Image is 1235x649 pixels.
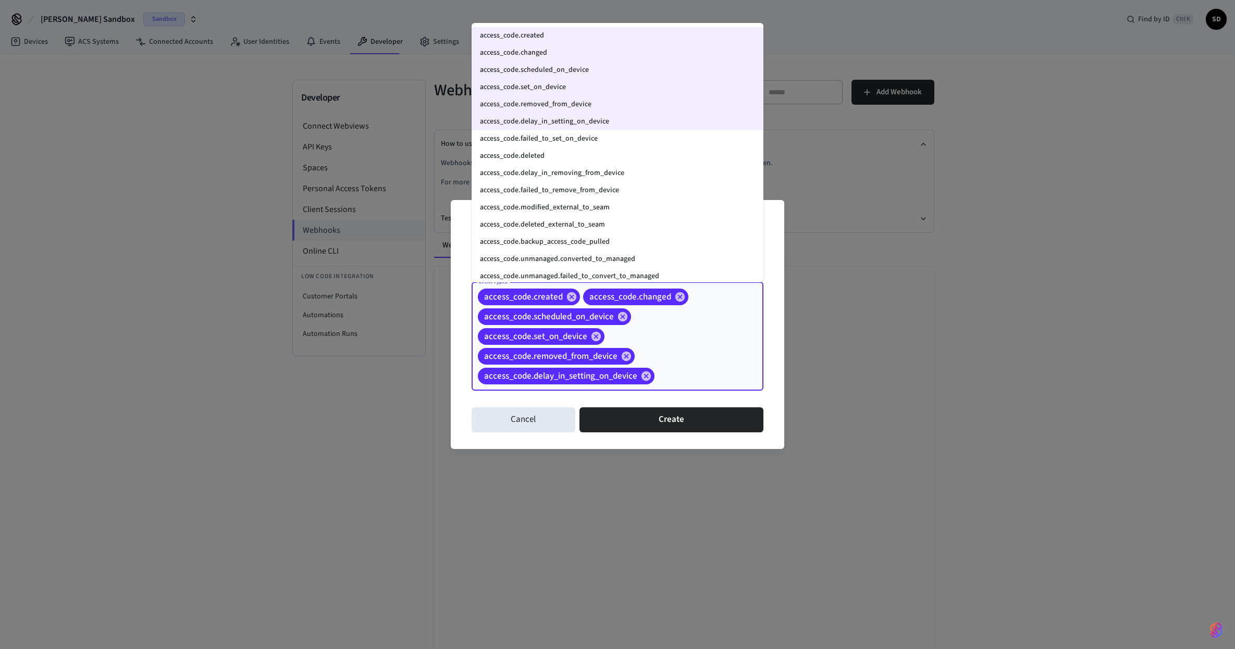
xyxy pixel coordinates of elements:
li: access_code.created [472,27,763,44]
li: access_code.backup_access_code_pulled [472,233,763,251]
li: access_code.delay_in_setting_on_device [472,113,763,130]
span: access_code.scheduled_on_device [478,311,620,322]
li: access_code.removed_from_device [472,96,763,113]
button: Cancel [472,407,575,432]
span: access_code.set_on_device [478,331,594,342]
img: SeamLogoGradient.69752ec5.svg [1210,622,1222,639]
div: access_code.created [478,289,580,305]
li: access_code.delay_in_removing_from_device [472,165,763,182]
li: access_code.deleted_external_to_seam [472,216,763,233]
li: access_code.unmanaged.converted_to_managed [472,251,763,268]
span: access_code.created [478,292,569,302]
li: access_code.failed_to_remove_from_device [472,182,763,199]
div: access_code.delay_in_setting_on_device [478,368,654,384]
div: access_code.changed [583,289,688,305]
span: access_code.delay_in_setting_on_device [478,371,644,381]
li: access_code.set_on_device [472,79,763,96]
span: access_code.removed_from_device [478,351,624,361]
li: access_code.modified_external_to_seam [472,199,763,216]
button: Create [579,407,763,432]
label: Event Types [479,278,508,285]
div: access_code.removed_from_device [478,348,635,365]
li: access_code.failed_to_set_on_device [472,130,763,147]
li: access_code.deleted [472,147,763,165]
div: access_code.set_on_device [478,328,604,345]
li: access_code.changed [472,44,763,61]
li: access_code.unmanaged.failed_to_convert_to_managed [472,268,763,285]
span: access_code.changed [583,292,677,302]
li: access_code.scheduled_on_device [472,61,763,79]
div: access_code.scheduled_on_device [478,308,631,325]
